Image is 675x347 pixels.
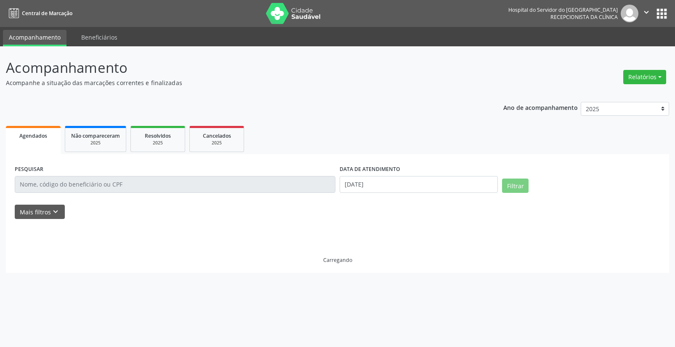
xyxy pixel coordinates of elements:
p: Acompanhamento [6,57,470,78]
input: Nome, código do beneficiário ou CPF [15,176,335,193]
button: Relatórios [623,70,666,84]
img: img [621,5,638,22]
label: PESQUISAR [15,163,43,176]
span: Resolvidos [145,132,171,139]
a: Central de Marcação [6,6,72,20]
span: Recepcionista da clínica [550,13,618,21]
div: 2025 [196,140,238,146]
label: DATA DE ATENDIMENTO [340,163,400,176]
button:  [638,5,654,22]
div: 2025 [137,140,179,146]
span: Central de Marcação [22,10,72,17]
span: Não compareceram [71,132,120,139]
div: 2025 [71,140,120,146]
span: Agendados [19,132,47,139]
p: Acompanhe a situação das marcações correntes e finalizadas [6,78,470,87]
a: Beneficiários [75,30,123,45]
div: Hospital do Servidor do [GEOGRAPHIC_DATA] [508,6,618,13]
i:  [642,8,651,17]
button: Mais filtroskeyboard_arrow_down [15,205,65,219]
i: keyboard_arrow_down [51,207,60,216]
button: Filtrar [502,179,529,193]
button: apps [654,6,669,21]
input: Selecione um intervalo [340,176,498,193]
div: Carregando [323,256,352,264]
p: Ano de acompanhamento [503,102,578,112]
span: Cancelados [203,132,231,139]
a: Acompanhamento [3,30,66,46]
